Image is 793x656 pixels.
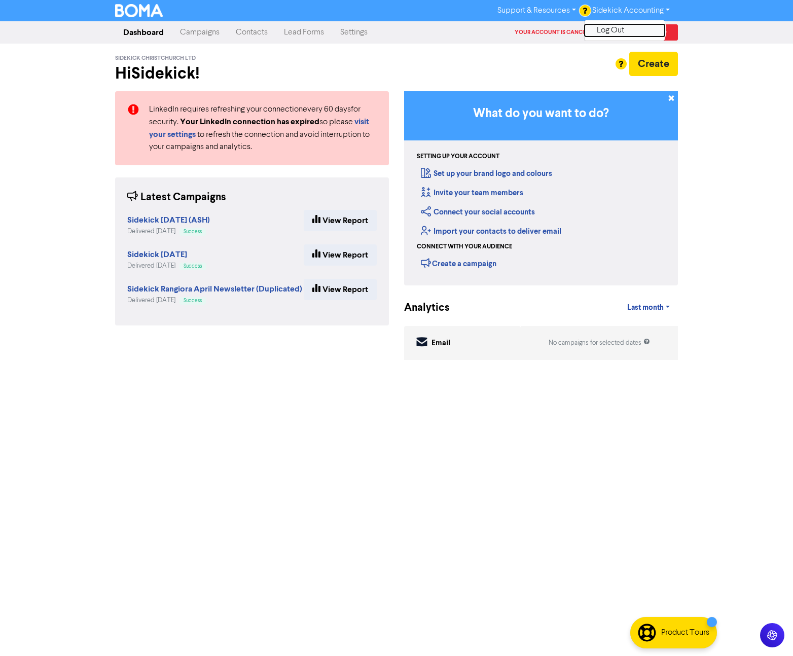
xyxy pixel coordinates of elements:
div: Setting up your account [417,152,499,161]
span: Last month [627,303,664,312]
div: Email [431,338,450,349]
a: Settings [332,22,376,43]
div: Delivered [DATE] [127,296,302,305]
span: Success [184,229,202,234]
div: Delivered [DATE] [127,261,206,271]
a: View Report [304,244,377,266]
button: Log Out [585,24,665,37]
a: Dashboard [115,22,172,43]
div: Latest Campaigns [127,190,226,205]
span: Success [184,298,202,303]
button: Create [629,52,678,76]
strong: Sidekick [DATE] (ASH) [127,215,210,225]
div: Connect with your audience [417,242,512,251]
a: Import your contacts to deliver email [421,227,561,236]
a: Connect your social accounts [421,207,535,217]
iframe: Chat Widget [742,607,793,656]
strong: Sidekick [DATE] [127,249,187,260]
a: Sidekick Accounting [584,3,678,19]
a: Invite your team members [421,188,523,198]
img: BOMA Logo [115,4,163,17]
div: Getting Started in BOMA [404,91,678,285]
span: Success [184,264,202,269]
a: Sidekick [DATE] [127,251,187,259]
div: Your account is cancelled [515,28,606,37]
div: Create a campaign [421,256,496,271]
div: LinkedIn requires refreshing your connection every 60 days for security. so please to refresh the... [141,103,384,153]
a: Last month [619,298,678,318]
a: Sidekick Rangiora April Newsletter (Duplicated) [127,285,302,294]
a: View Report [304,279,377,300]
strong: Sidekick Rangiora April Newsletter (Duplicated) [127,284,302,294]
a: Set up your brand logo and colours [421,169,552,178]
h3: What do you want to do? [419,106,663,121]
div: No campaigns for selected dates [549,338,650,348]
a: Lead Forms [276,22,332,43]
a: View Report [304,210,377,231]
span: Sidekick Christchurch Ltd [115,55,196,62]
a: Campaigns [172,22,228,43]
a: Sidekick [DATE] (ASH) [127,216,210,225]
a: Contacts [228,22,276,43]
div: Delivered [DATE] [127,227,210,236]
a: Support & Resources [489,3,584,19]
a: visit your settings [149,118,369,139]
strong: Your LinkedIn connection has expired [180,117,319,127]
h2: Hi Sidekick ! [115,64,389,83]
div: Analytics [404,300,437,316]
